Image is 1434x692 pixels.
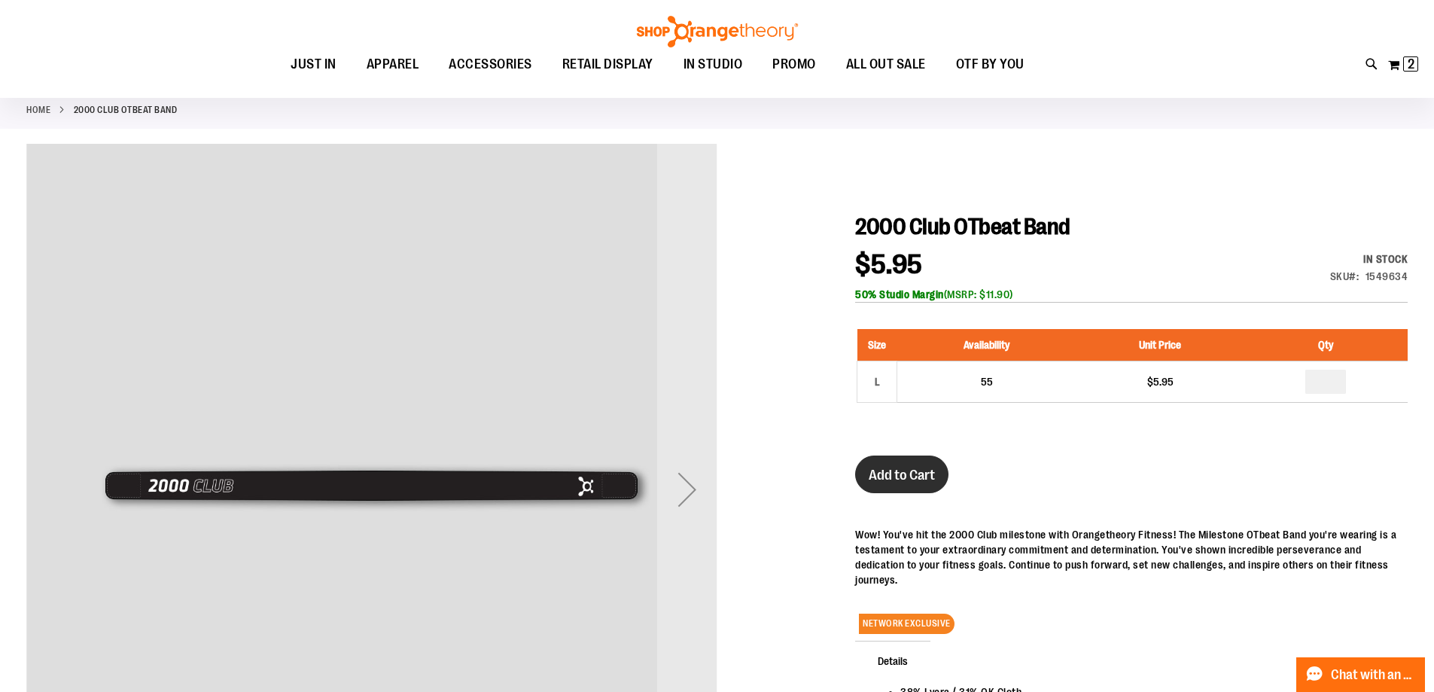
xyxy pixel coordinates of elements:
[956,47,1025,81] span: OTF BY YOU
[855,641,930,680] span: Details
[866,370,888,393] div: L
[855,287,1408,302] div: (MSRP: $11.90)
[855,527,1408,587] div: Wow! You've hit the 2000 Club milestone with Orangetheory Fitness! The Milestone OTbeat Band you'...
[635,16,800,47] img: Shop Orangetheory
[1330,251,1408,267] div: In stock
[855,456,948,493] button: Add to Cart
[869,467,935,483] span: Add to Cart
[26,103,50,117] a: Home
[846,47,926,81] span: ALL OUT SALE
[1365,269,1408,284] div: 1549634
[1076,329,1244,361] th: Unit Price
[857,329,897,361] th: Size
[291,47,336,81] span: JUST IN
[897,329,1076,361] th: Availability
[684,47,743,81] span: IN STUDIO
[1296,657,1426,692] button: Chat with an Expert
[772,47,816,81] span: PROMO
[859,614,954,634] span: NETWORK EXCLUSIVE
[1408,56,1414,72] span: 2
[367,47,419,81] span: APPAREL
[449,47,532,81] span: ACCESSORIES
[855,249,923,280] span: $5.95
[1330,251,1408,267] div: Availability
[74,103,178,117] strong: 2000 Club OTbeat Band
[1083,374,1236,389] div: $5.95
[1331,668,1416,682] span: Chat with an Expert
[1330,270,1359,282] strong: SKU
[562,47,653,81] span: RETAIL DISPLAY
[855,214,1070,239] span: 2000 Club OTbeat Band
[1244,329,1408,361] th: Qty
[981,376,993,388] span: 55
[855,288,944,300] b: 50% Studio Margin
